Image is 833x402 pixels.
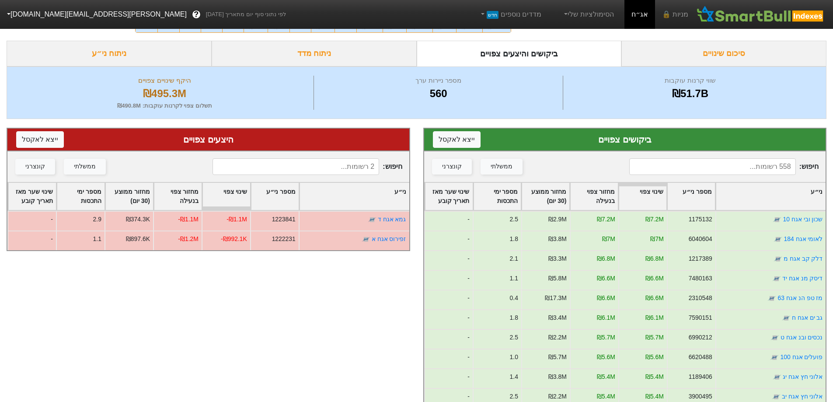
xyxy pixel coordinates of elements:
button: ממשלתי [481,159,523,175]
div: Toggle SortBy [57,183,105,210]
div: ביקושים והיצעים צפויים [417,41,622,66]
div: ₪6.1M [645,313,663,322]
div: ₪6.6M [645,294,663,303]
div: ₪2.2M [548,392,566,401]
div: ₪3.3M [548,254,566,263]
div: - [424,231,473,250]
div: -₪1.2M [178,234,199,244]
a: נכסים ובנ אגח ט [780,334,823,341]
img: tase link [362,235,370,244]
div: ₪5.4M [645,372,663,381]
span: ? [194,9,199,21]
div: Toggle SortBy [425,183,473,210]
div: 1.1 [509,274,518,283]
div: ₪3.4M [548,313,566,322]
button: קונצרני [15,159,55,175]
a: אלוני חץ אגח יב [781,393,823,400]
div: ₪5.4M [596,392,615,401]
a: מדדים נוספיםחדש [475,6,545,23]
div: 1.8 [509,313,518,322]
div: - [424,250,473,270]
div: סיכום שינויים [621,41,826,66]
div: היקף שינויים צפויים [18,76,311,86]
div: -₪1.1M [178,215,199,224]
div: ₪7M [650,234,663,244]
div: היצעים צפויים [16,133,401,146]
div: ₪5.7M [596,333,615,342]
div: ניתוח ני״ע [7,41,212,66]
div: 7590151 [688,313,712,322]
div: 1189406 [688,372,712,381]
div: Toggle SortBy [619,183,666,210]
div: 6620488 [688,353,712,362]
div: - [424,290,473,309]
div: Toggle SortBy [8,183,56,210]
div: - [424,368,473,388]
div: 1175132 [688,215,712,224]
div: ₪7.2M [645,215,663,224]
div: ₪5.7M [645,333,663,342]
div: Toggle SortBy [154,183,202,210]
div: ₪374.3K [126,215,150,224]
button: קונצרני [432,159,472,175]
a: דלק קב אגח מ [783,255,823,262]
div: 1.1 [93,234,101,244]
img: tase link [767,294,776,303]
div: ₪5.4M [645,392,663,401]
div: Toggle SortBy [300,183,409,210]
div: 560 [316,86,561,101]
div: ₪6.6M [596,274,615,283]
img: tase link [770,333,779,342]
a: גב ים אגח ח [791,314,823,321]
a: מז טפ הנ אגח 63 [777,294,823,301]
div: ביקושים צפויים [433,133,817,146]
span: חיפוש : [213,158,402,175]
div: ₪2.2M [548,333,566,342]
span: חיפוש : [629,158,819,175]
div: ניתוח מדד [212,41,417,66]
div: 1222231 [272,234,296,244]
span: חדש [487,11,498,19]
div: קונצרני [25,162,45,171]
a: דיסק מנ אגח יד [782,275,823,282]
div: ₪3.8M [548,234,566,244]
button: ייצא לאקסל [433,131,481,148]
div: ₪2.9M [548,215,566,224]
div: ₪6.6M [596,294,615,303]
div: ₪6.8M [645,254,663,263]
div: 1.0 [509,353,518,362]
div: Toggle SortBy [716,183,826,210]
img: tase link [773,255,782,263]
div: - [424,211,473,231]
button: ממשלתי [64,159,106,175]
div: 7480163 [688,274,712,283]
div: 1223841 [272,215,296,224]
div: 2310548 [688,294,712,303]
img: tase link [770,353,779,362]
a: זפירוס אגח א [372,235,406,242]
div: ממשלתי [74,162,96,171]
a: גמא אגח ד [378,216,406,223]
img: tase link [772,274,781,283]
input: 2 רשומות... [213,158,379,175]
button: ייצא לאקסל [16,131,64,148]
div: ₪5.7M [548,353,566,362]
img: tase link [771,392,780,401]
img: tase link [774,235,782,244]
div: 6990212 [688,333,712,342]
div: -₪992.1K [221,234,247,244]
div: שווי קרנות עוקבות [565,76,815,86]
a: פועלים אגח 100 [780,353,823,360]
div: ₪5.8M [548,274,566,283]
div: 1217389 [688,254,712,263]
div: - [424,349,473,368]
a: לאומי אגח 184 [784,235,823,242]
div: 2.1 [509,254,518,263]
div: Toggle SortBy [570,183,618,210]
input: 558 רשומות... [629,158,796,175]
div: 6040604 [688,234,712,244]
div: Toggle SortBy [202,183,250,210]
div: קונצרני [442,162,462,171]
div: ₪7M [602,234,615,244]
div: ₪51.7B [565,86,815,101]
